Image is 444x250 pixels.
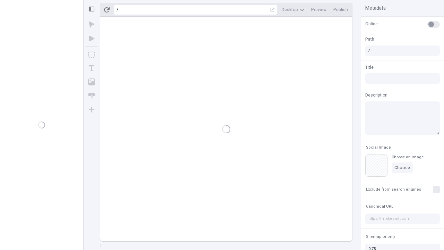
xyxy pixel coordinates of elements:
input: https://makeswift.com [365,214,440,224]
div: / [117,7,118,12]
span: Path [365,36,374,42]
button: Publish [331,5,351,15]
button: Desktop [279,5,307,15]
span: Social Image [366,145,391,150]
button: Social Image [365,143,392,152]
span: Sitemap priority [366,234,395,239]
span: Title [365,64,374,70]
div: Choose an image [392,155,424,160]
button: Choose [392,162,413,173]
button: Text [85,62,98,74]
button: Canonical URL [365,202,395,211]
span: Publish [333,7,348,12]
button: Sitemap priority [365,233,396,241]
button: Box [85,48,98,60]
button: Preview [308,5,329,15]
span: Canonical URL [366,204,393,209]
span: Preview [311,7,326,12]
button: Button [85,90,98,102]
span: Desktop [282,7,298,12]
span: Description [365,92,387,98]
span: Choose [394,165,410,170]
span: Online [365,21,378,27]
button: Exclude from search engines [365,185,422,194]
span: Exclude from search engines [366,187,421,192]
button: Image [85,76,98,88]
